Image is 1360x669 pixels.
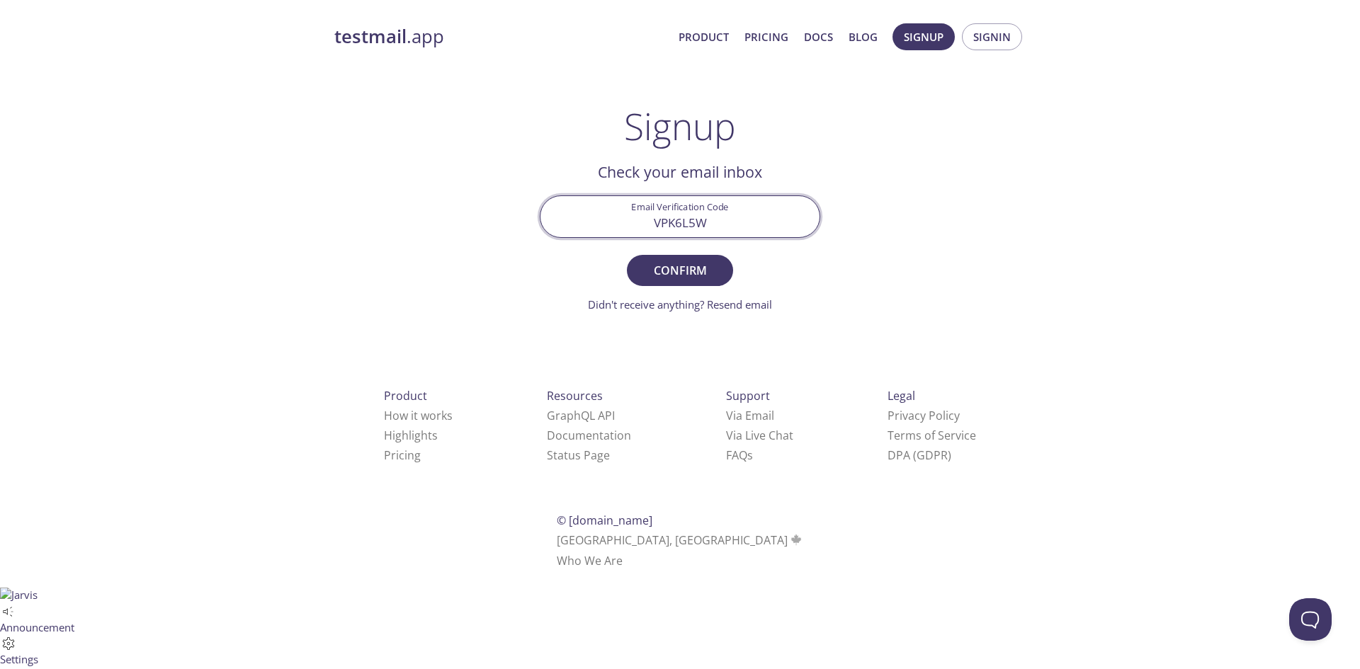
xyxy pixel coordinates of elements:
a: Privacy Policy [888,408,960,423]
a: DPA (GDPR) [888,447,951,463]
span: Legal [888,388,915,404]
span: Support [726,388,770,404]
a: testmail.app [334,25,667,49]
span: Resources [547,388,603,404]
span: s [747,447,753,463]
span: Signin [973,28,1011,46]
h1: Signup [624,105,736,147]
a: Via Live Chat [726,428,793,443]
span: Signup [904,28,943,46]
a: Docs [804,28,833,46]
a: Via Email [726,408,774,423]
a: Pricing [384,447,421,463]
a: Pricing [744,28,788,46]
a: GraphQL API [547,408,615,423]
a: Status Page [547,447,610,463]
span: © [DOMAIN_NAME] [557,513,652,528]
a: How it works [384,408,453,423]
a: Highlights [384,428,438,443]
h2: Check your email inbox [540,160,820,184]
span: Confirm [642,261,718,280]
span: Product [384,388,427,404]
a: Didn't receive anything? Resend email [588,297,772,311]
span: [GEOGRAPHIC_DATA], [GEOGRAPHIC_DATA] [557,532,804,548]
a: Who We Are [557,553,623,568]
a: Blog [849,28,878,46]
a: Documentation [547,428,631,443]
strong: testmail [334,24,407,49]
a: Product [679,28,729,46]
button: Signup [892,23,955,50]
button: Signin [962,23,1022,50]
button: Confirm [627,255,733,286]
iframe: Help Scout Beacon - Open [1289,598,1332,641]
a: FAQ [726,447,753,463]
a: Terms of Service [888,428,976,443]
